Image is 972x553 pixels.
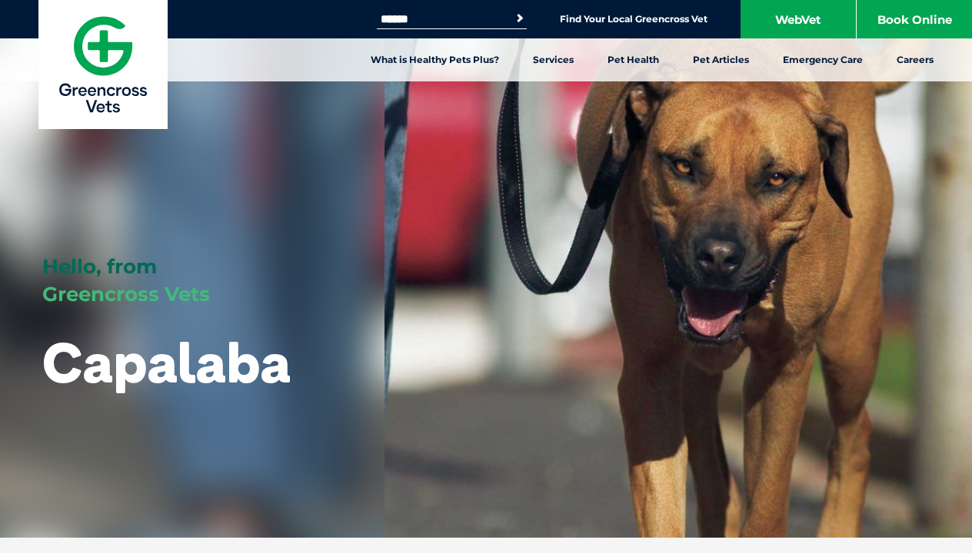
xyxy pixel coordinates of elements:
[42,254,157,279] span: Hello, from
[512,11,528,26] button: Search
[560,13,707,25] a: Find Your Local Greencross Vet
[766,38,880,81] a: Emergency Care
[591,38,676,81] a: Pet Health
[516,38,591,81] a: Services
[42,282,210,306] span: Greencross Vets
[42,332,291,392] h1: Capalaba
[676,38,766,81] a: Pet Articles
[354,38,516,81] a: What is Healthy Pets Plus?
[880,38,950,81] a: Careers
